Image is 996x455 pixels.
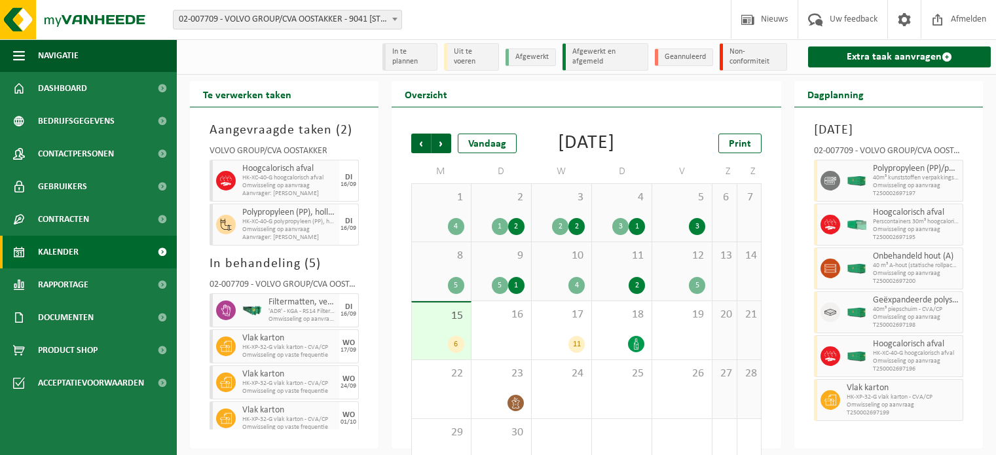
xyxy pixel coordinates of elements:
span: HK-XP-32-G vlak karton - CVA/CP [847,393,959,401]
div: 3 [689,218,705,235]
span: 02-007709 - VOLVO GROUP/CVA OOSTAKKER - 9041 OOSTAKKER, SMALLEHEERWEG 31 [173,10,402,29]
span: Print [729,139,751,149]
span: Contracten [38,203,89,236]
div: 2 [629,277,645,294]
div: Vandaag [458,134,517,153]
div: 4 [568,277,585,294]
span: Rapportage [38,268,88,301]
span: 10 [538,249,585,263]
div: 16/09 [341,181,356,188]
span: 13 [719,249,729,263]
span: Vlak karton [242,369,336,380]
span: 8 [418,249,464,263]
span: Omwisseling op vaste frequentie [242,352,336,359]
span: Omwisseling op aanvraag [873,182,959,190]
img: HK-XC-40-GN-00 [847,352,866,361]
div: 16/09 [341,311,356,318]
span: HK-XC-40-G hoogcalorisch afval [242,174,336,182]
span: 40m³ kunststoffen verpakkingsstrips/spanbanden - CVA/CP [873,174,959,182]
h3: In behandeling ( ) [210,254,359,274]
span: 3 [538,191,585,205]
span: HK-XP-32-G vlak karton - CVA/CP [242,380,336,388]
div: WO [342,411,355,419]
div: 5 [448,277,464,294]
span: 23 [478,367,525,381]
div: 2 [552,218,568,235]
h2: Overzicht [392,81,460,107]
span: 28 [744,367,755,381]
img: HK-XC-40-GN-00 [847,264,866,274]
span: 6 [719,191,729,205]
span: Omwisseling op aanvraag [847,401,959,409]
span: 14 [744,249,755,263]
td: Z [737,160,762,183]
span: Omwisseling op aanvraag [242,182,336,190]
div: DI [345,173,352,181]
span: Polypropyleen (PP), hollekamerplaten met geweven PP, gekleurd [242,208,336,218]
div: 11 [568,336,585,353]
span: 2 [478,191,525,205]
span: Vorige [411,134,431,153]
span: T250002697200 [873,278,959,285]
span: Vlak karton [242,405,336,416]
div: 5 [689,277,705,294]
span: 26 [659,367,705,381]
span: 19 [659,308,705,322]
td: Z [712,160,737,183]
img: HK-XC-40-GN-00 [847,308,866,318]
span: Vlak karton [242,333,336,344]
div: 24/09 [341,383,356,390]
span: Omwisseling op aanvraag [873,270,959,278]
span: Vlak karton [847,383,959,393]
span: 7 [744,191,755,205]
span: Documenten [38,301,94,334]
span: 12 [659,249,705,263]
li: In te plannen [382,43,437,71]
span: T250002697196 [873,365,959,373]
img: HK-RS-14-GN-00 [242,306,262,316]
span: Hoogcalorisch afval [873,339,959,350]
a: Print [718,134,762,153]
span: 29 [418,426,464,440]
div: 2 [508,218,525,235]
span: HK-XP-32-G vlak karton - CVA/CP [242,344,336,352]
span: Omwisseling op vaste frequentie [242,388,336,395]
span: 'ADR' - KGA - RS14 Filtermatten - CVA [268,308,336,316]
div: 02-007709 - VOLVO GROUP/CVA OOSTAKKER - OOSTAKKER [814,147,963,160]
span: Navigatie [38,39,79,72]
span: Omwisseling op aanvraag [242,226,336,234]
div: [DATE] [558,134,615,153]
span: T250002697198 [873,321,959,329]
span: HK-XP-32-G vlak karton - CVA/CP [242,416,336,424]
div: VOLVO GROUP/CVA OOSTAKKER [210,147,359,160]
span: Kalender [38,236,79,268]
h2: Dagplanning [794,81,877,107]
span: 27 [719,367,729,381]
td: M [411,160,471,183]
span: 11 [599,249,645,263]
span: 21 [744,308,755,322]
div: 6 [448,336,464,353]
span: 24 [538,367,585,381]
span: 4 [599,191,645,205]
span: Filtermatten, verontreinigd met verf [268,297,336,308]
div: 3 [612,218,629,235]
div: 17/09 [341,347,356,354]
span: 02-007709 - VOLVO GROUP/CVA OOSTAKKER - 9041 OOSTAKKER, SMALLEHEERWEG 31 [174,10,401,29]
span: Product Shop [38,334,98,367]
span: Onbehandeld hout (A) [873,251,959,262]
div: 2 [568,218,585,235]
span: 9 [478,249,525,263]
span: Aanvrager: [PERSON_NAME] [242,234,336,242]
span: Acceptatievoorwaarden [38,367,144,399]
span: 17 [538,308,585,322]
span: 22 [418,367,464,381]
img: HK-XP-30-GN-00 [847,220,866,230]
div: 1 [629,218,645,235]
div: 16/09 [341,225,356,232]
span: Geëxpandeerde polystyreen (EPS) verpakking (< 1 m² per stuk), recycleerbaar [873,295,959,306]
span: Omwisseling op vaste frequentie [242,424,336,431]
span: 15 [418,309,464,323]
span: 16 [478,308,525,322]
td: V [652,160,712,183]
